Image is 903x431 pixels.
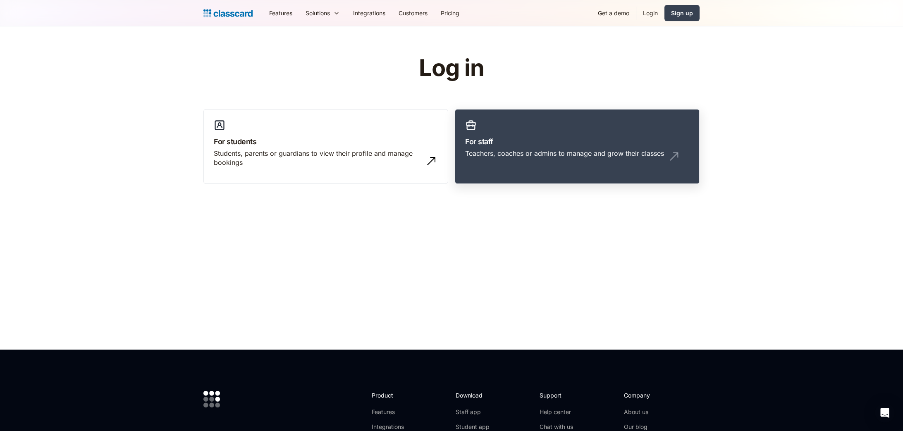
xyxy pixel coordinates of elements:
h2: Download [456,391,490,400]
div: Open Intercom Messenger [875,403,895,423]
div: Teachers, coaches or admins to manage and grow their classes [465,149,664,158]
a: For staffTeachers, coaches or admins to manage and grow their classes [455,109,700,184]
a: Features [372,408,416,416]
div: Sign up [671,9,693,17]
div: Students, parents or guardians to view their profile and manage bookings [214,149,421,167]
h2: Company [624,391,679,400]
h1: Log in [320,55,583,81]
a: Staff app [456,408,490,416]
h2: Support [540,391,573,400]
a: Student app [456,423,490,431]
a: Our blog [624,423,679,431]
a: Login [636,4,664,22]
a: Integrations [346,4,392,22]
a: About us [624,408,679,416]
h3: For students [214,136,438,147]
a: Get a demo [591,4,636,22]
div: Solutions [299,4,346,22]
a: Integrations [372,423,416,431]
a: Pricing [434,4,466,22]
div: Solutions [306,9,330,17]
a: Features [263,4,299,22]
a: For studentsStudents, parents or guardians to view their profile and manage bookings [203,109,448,184]
h3: For staff [465,136,689,147]
a: Chat with us [540,423,573,431]
a: Sign up [664,5,700,21]
h2: Product [372,391,416,400]
a: home [203,7,253,19]
a: Customers [392,4,434,22]
a: Help center [540,408,573,416]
